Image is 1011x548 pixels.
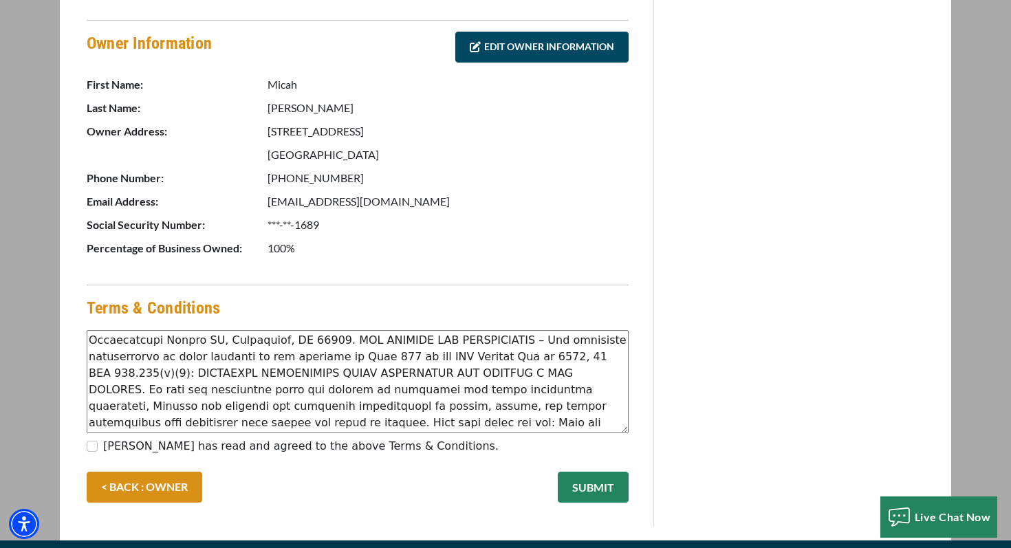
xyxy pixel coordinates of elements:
[87,123,265,140] p: Owner Address:
[880,496,998,538] button: Live Chat Now
[915,510,991,523] span: Live Chat Now
[268,76,629,93] p: Micah
[87,32,212,66] h4: Owner Information
[268,193,629,210] p: [EMAIL_ADDRESS][DOMAIN_NAME]
[87,472,202,503] a: < BACK : OWNER
[87,240,265,256] p: Percentage of Business Owned:
[87,100,265,116] p: Last Name:
[87,170,265,186] p: Phone Number:
[268,240,629,256] p: 100%
[268,146,629,163] p: [GEOGRAPHIC_DATA]
[268,170,629,186] p: [PHONE_NUMBER]
[268,100,629,116] p: [PERSON_NAME]
[87,296,220,320] h4: Terms & Conditions
[87,76,265,93] p: First Name:
[87,330,629,433] textarea: Lor ipsumdolo(s) ametcon adip eli seddoeiusmo temporinc ut labo etdoloremag, ali eni adminimveni ...
[103,438,499,454] label: [PERSON_NAME] has read and agreed to the above Terms & Conditions.
[87,217,265,233] p: Social Security Number:
[9,509,39,539] div: Accessibility Menu
[455,32,629,63] a: EDIT OWNER INFORMATION
[87,193,265,210] p: Email Address:
[558,472,629,503] button: SUBMIT
[268,123,629,140] p: [STREET_ADDRESS]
